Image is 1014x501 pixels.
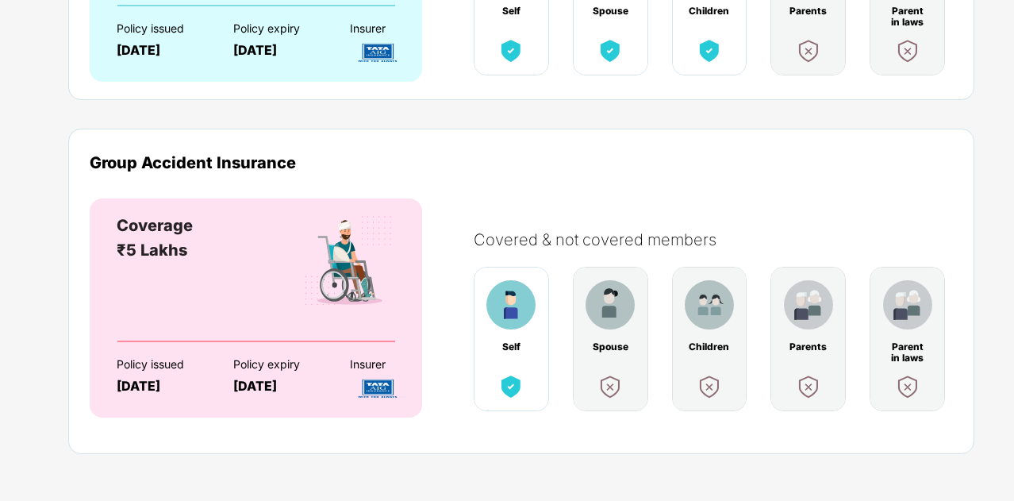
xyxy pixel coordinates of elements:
img: benefitCardImg [695,372,724,401]
div: Policy issued [117,22,205,35]
div: Group Accident Insurance [90,153,953,171]
div: Parent in laws [887,6,928,17]
div: Covered & not covered members [474,230,969,249]
div: Self [490,6,532,17]
div: Policy expiry [233,22,322,35]
img: benefitCardImg [794,372,823,401]
div: Insurer [350,358,439,371]
div: Spouse [590,6,631,17]
img: benefitCardImg [893,37,922,65]
img: benefitCardImg [596,372,624,401]
img: benefitCardImg [883,280,932,330]
img: benefitCardImg [685,280,734,330]
img: benefitCardImg [486,280,536,330]
img: benefitCardImg [893,372,922,401]
div: Policy issued [117,358,205,371]
div: Spouse [590,341,631,353]
div: Parent in laws [887,341,928,353]
div: Insurer [350,22,439,35]
img: benefitCardImg [695,37,724,65]
div: [DATE] [233,379,322,394]
div: Children [689,341,730,353]
div: Coverage [117,214,193,238]
div: Parents [788,6,829,17]
img: InsurerLogo [350,375,405,403]
div: [DATE] [233,43,322,58]
img: benefitCardImg [794,37,823,65]
div: Self [490,341,532,353]
img: benefitCardImg [497,372,525,401]
div: Children [689,6,730,17]
img: benefitCardImg [302,214,395,309]
img: benefitCardImg [586,280,635,330]
img: benefitCardImg [596,37,624,65]
div: [DATE] [117,379,205,394]
span: ₹5 Lakhs [117,241,187,260]
div: [DATE] [117,43,205,58]
img: InsurerLogo [350,39,405,67]
img: benefitCardImg [497,37,525,65]
div: Policy expiry [233,358,322,371]
img: benefitCardImg [784,280,833,330]
div: Parents [788,341,829,353]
